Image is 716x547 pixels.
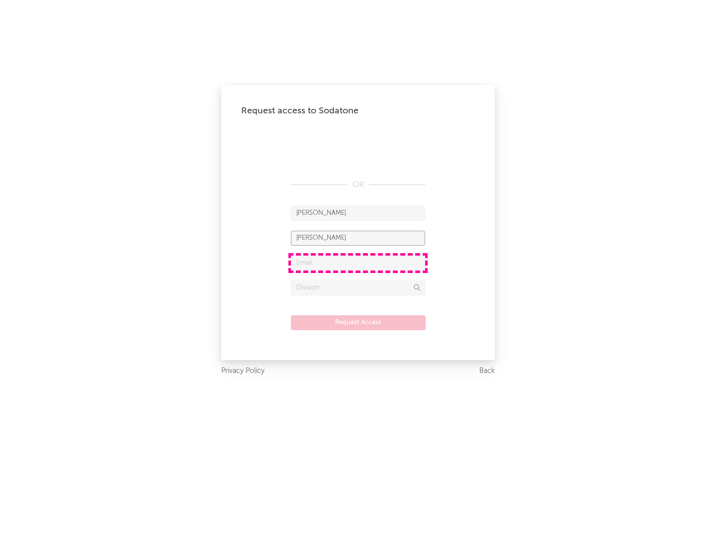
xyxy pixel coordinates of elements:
[291,280,425,295] input: Division
[479,365,495,377] a: Back
[291,179,425,191] div: OR
[221,365,265,377] a: Privacy Policy
[291,256,425,271] input: Email
[291,315,426,330] button: Request Access
[291,206,425,221] input: First Name
[241,105,475,117] div: Request access to Sodatone
[291,231,425,246] input: Last Name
